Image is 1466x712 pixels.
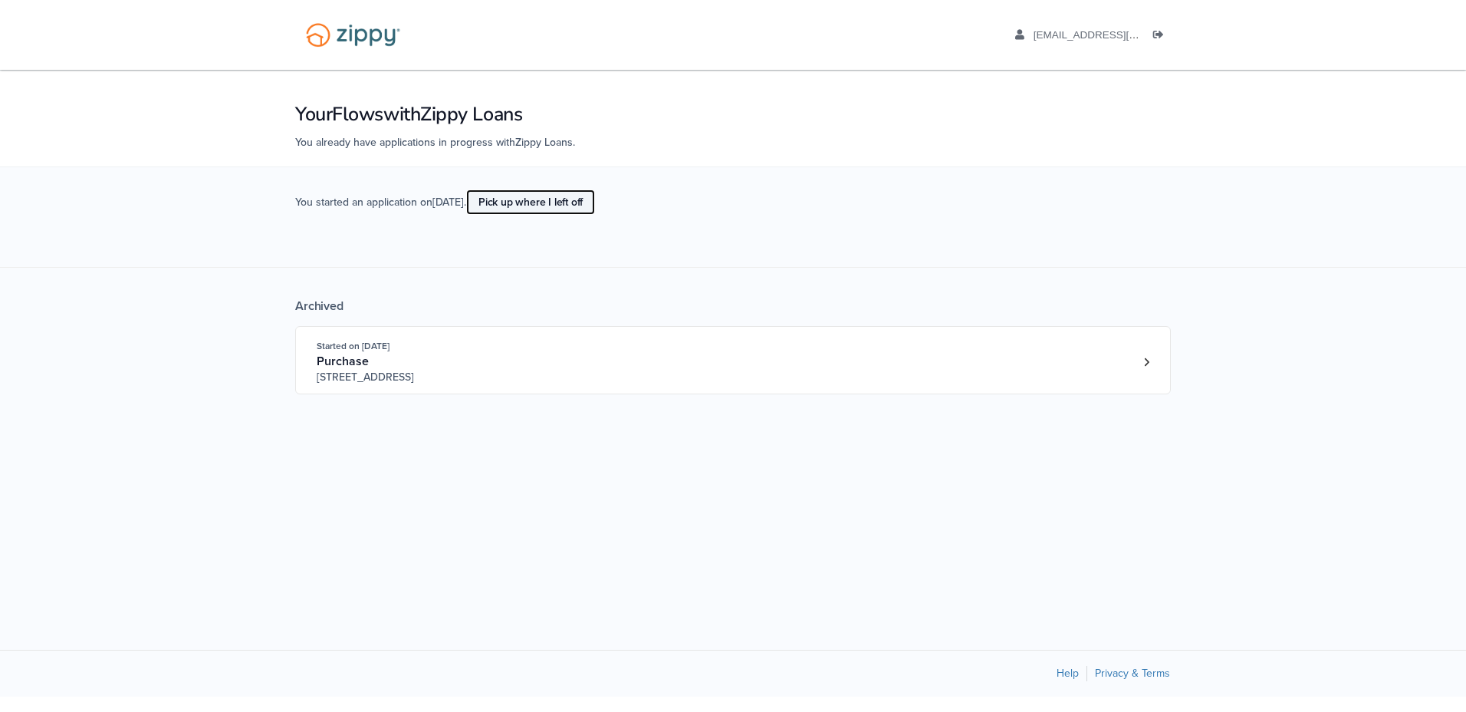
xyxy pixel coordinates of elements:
span: [STREET_ADDRESS] [317,370,551,385]
div: Archived [295,298,1171,314]
span: sade.hatten@yahoo.com [1034,29,1294,41]
a: Open loan 4082662 [295,326,1171,394]
span: Started on [DATE] [317,341,390,351]
img: Logo [296,15,410,54]
a: Help [1057,667,1079,680]
span: Purchase [317,354,369,369]
h1: Your Flows with Zippy Loans [295,101,1171,127]
span: You already have applications in progress with Zippy Loans . [295,136,575,149]
a: Loan number 4082662 [1135,351,1158,374]
a: edit profile [1015,29,1294,44]
a: Log out [1153,29,1170,44]
a: Privacy & Terms [1095,667,1170,680]
span: You started an application on [DATE] . [295,194,595,236]
a: Pick up where I left off [466,190,595,215]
